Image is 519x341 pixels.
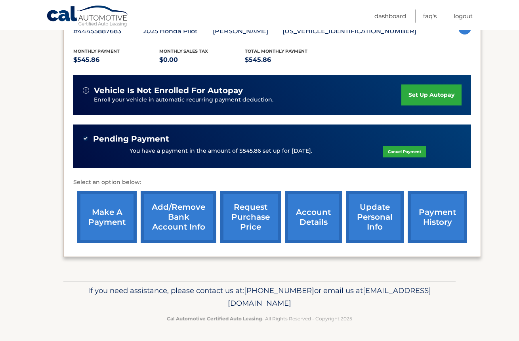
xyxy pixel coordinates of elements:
a: Logout [454,10,473,23]
p: [PERSON_NAME] [213,26,282,37]
p: If you need assistance, please contact us at: or email us at [69,284,450,310]
p: You have a payment in the amount of $545.86 set up for [DATE]. [130,147,312,155]
span: Pending Payment [93,134,169,144]
p: $545.86 [245,54,331,65]
a: update personal info [346,191,404,243]
a: payment history [408,191,467,243]
a: Dashboard [374,10,406,23]
span: vehicle is not enrolled for autopay [94,86,243,96]
p: 2025 Honda Pilot [143,26,213,37]
p: #44455887683 [73,26,143,37]
span: [PHONE_NUMBER] [244,286,314,295]
img: check-green.svg [83,136,88,141]
p: Select an option below: [73,178,471,187]
span: Total Monthly Payment [245,48,307,54]
a: Add/Remove bank account info [141,191,216,243]
a: Cal Automotive [46,5,130,28]
p: $545.86 [73,54,159,65]
p: - All Rights Reserved - Copyright 2025 [69,314,450,323]
a: FAQ's [423,10,437,23]
img: alert-white.svg [83,87,89,94]
a: make a payment [77,191,137,243]
p: [US_VEHICLE_IDENTIFICATION_NUMBER] [282,26,416,37]
span: Monthly sales Tax [159,48,208,54]
a: request purchase price [220,191,281,243]
p: Enroll your vehicle in automatic recurring payment deduction. [94,96,401,104]
span: Monthly Payment [73,48,120,54]
p: $0.00 [159,54,245,65]
a: account details [285,191,342,243]
strong: Cal Automotive Certified Auto Leasing [167,316,262,322]
a: set up autopay [401,84,462,105]
span: [EMAIL_ADDRESS][DOMAIN_NAME] [228,286,431,308]
a: Cancel Payment [383,146,426,157]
